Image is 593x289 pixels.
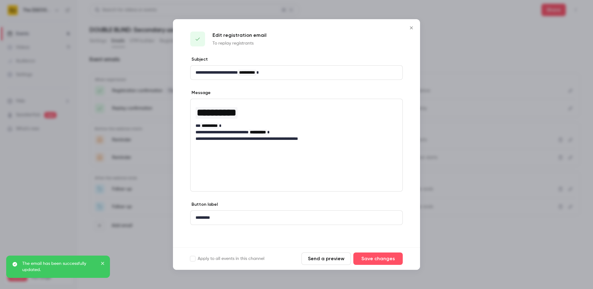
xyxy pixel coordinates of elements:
div: editor [191,66,402,80]
p: Edit registration email [212,32,267,39]
div: editor [191,99,402,146]
button: Save changes [353,252,403,265]
div: editor [191,211,402,225]
label: Subject [190,56,208,63]
label: Button label [190,201,218,208]
button: Send a preview [301,252,351,265]
label: Apply to all events in this channel [190,256,264,262]
button: Close [405,22,418,34]
p: To replay registrants [212,40,267,46]
button: close [101,261,105,268]
p: The email has been successfully updated. [22,261,96,273]
label: Message [190,90,211,96]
